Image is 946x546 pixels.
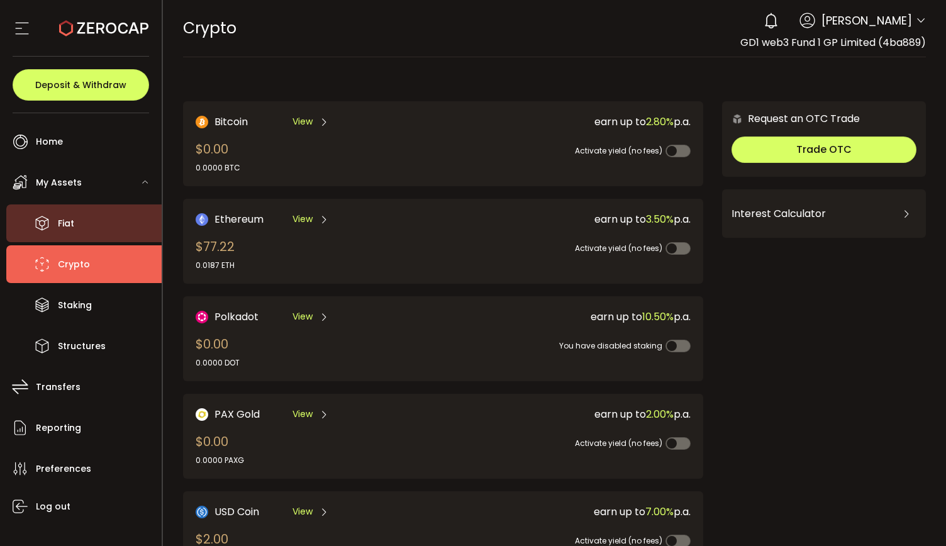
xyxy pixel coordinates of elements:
div: earn up to p.a. [443,504,691,520]
span: Log out [36,498,70,516]
span: [PERSON_NAME] [821,12,912,29]
span: Deposit & Withdraw [35,81,126,89]
span: View [292,213,313,226]
span: Activate yield (no fees) [575,243,662,253]
span: View [292,115,313,128]
span: GD1 web3 Fund 1 GP Limited (4ba889) [740,35,926,50]
span: Transfers [36,378,81,396]
span: Bitcoin [214,114,248,130]
span: Staking [58,296,92,315]
img: DOT [196,311,208,323]
span: Ethereum [214,211,264,227]
div: earn up to p.a. [443,309,691,325]
span: View [292,505,313,518]
span: Activate yield (no fees) [575,438,662,448]
span: Crypto [58,255,90,274]
span: Structures [58,337,106,355]
button: Deposit & Withdraw [13,69,149,101]
div: earn up to p.a. [443,211,691,227]
div: 0.0187 ETH [196,260,235,271]
span: USD Coin [214,504,259,520]
span: My Assets [36,174,82,192]
span: 7.00% [645,504,674,519]
span: Trade OTC [796,142,852,157]
img: USD Coin [196,506,208,518]
span: 2.00% [646,407,674,421]
span: Home [36,133,63,151]
span: PAX Gold [214,406,260,422]
button: Trade OTC [732,136,916,163]
div: 0.0000 BTC [196,162,240,174]
div: $0.00 [196,335,240,369]
img: Bitcoin [196,116,208,128]
div: $77.22 [196,237,235,271]
div: $0.00 [196,432,244,466]
div: 0.0000 DOT [196,357,240,369]
div: earn up to p.a. [443,406,691,422]
span: Fiat [58,214,74,233]
img: Ethereum [196,213,208,226]
span: 2.80% [646,114,674,129]
span: Crypto [183,17,237,39]
div: $0.00 [196,140,240,174]
span: 3.50% [646,212,674,226]
span: Reporting [36,419,81,437]
img: 6nGpN7MZ9FLuBP83NiajKbTRY4UzlzQtBKtCrLLspmCkSvCZHBKvY3NxgQaT5JnOQREvtQ257bXeeSTueZfAPizblJ+Fe8JwA... [732,113,743,125]
span: View [292,310,313,323]
div: Request an OTC Trade [722,111,860,126]
span: Polkadot [214,309,259,325]
span: 10.50% [642,309,674,324]
span: Activate yield (no fees) [575,535,662,546]
span: Activate yield (no fees) [575,145,662,156]
img: PAX Gold [196,408,208,421]
div: earn up to p.a. [443,114,691,130]
span: Preferences [36,460,91,478]
span: You have disabled staking [559,340,662,351]
iframe: Chat Widget [883,486,946,546]
div: Interest Calculator [732,199,916,229]
div: 0.0000 PAXG [196,455,244,466]
span: View [292,408,313,421]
